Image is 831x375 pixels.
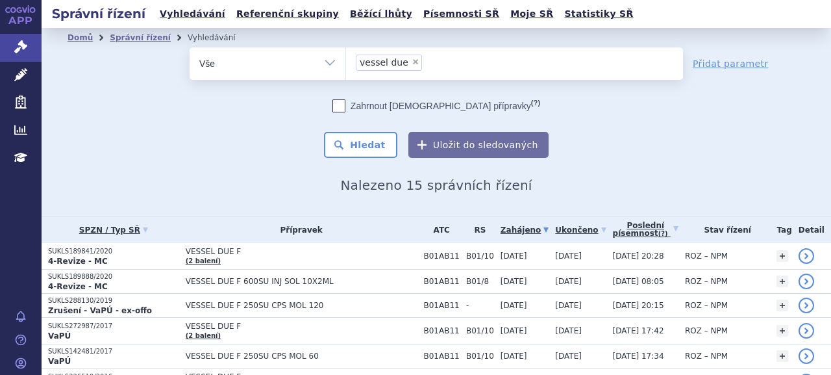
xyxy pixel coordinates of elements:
[466,326,494,335] span: B01/10
[424,326,460,335] span: B01AB11
[424,277,460,286] span: B01AB11
[186,322,417,331] span: VESSEL DUE F
[424,301,460,310] span: B01AB11
[685,301,728,310] span: ROZ – NPM
[776,350,788,362] a: +
[685,352,728,361] span: ROZ – NPM
[501,326,527,335] span: [DATE]
[613,301,664,310] span: [DATE] 20:15
[48,331,71,341] strong: VaPÚ
[332,99,540,112] label: Zahrnout [DEMOGRAPHIC_DATA] přípravky
[232,5,343,23] a: Referenční skupiny
[792,216,831,243] th: Detail
[188,28,253,47] li: Vyhledávání
[776,250,788,262] a: +
[340,177,532,193] span: Nalezeno 15 správních řízení
[613,216,678,243] a: Poslednípísemnost(?)
[555,221,606,239] a: Ukončeno
[685,252,728,261] span: ROZ – NPM
[555,301,582,310] span: [DATE]
[613,352,664,361] span: [DATE] 17:34
[48,357,71,366] strong: VaPÚ
[501,352,527,361] span: [DATE]
[613,252,664,261] span: [DATE] 20:28
[776,276,788,287] a: +
[555,352,582,361] span: [DATE]
[799,274,814,289] a: detail
[560,5,637,23] a: Statistiky SŘ
[776,325,788,337] a: +
[426,54,433,70] input: vessel due
[48,282,108,291] strong: 4-Revize - MC
[501,301,527,310] span: [DATE]
[799,298,814,313] a: detail
[179,216,417,243] th: Přípravek
[324,132,397,158] button: Hledat
[658,230,668,238] abbr: (?)
[48,306,152,315] strong: Zrušení - VaPÚ - ex-offo
[186,257,221,265] a: (2 balení)
[466,301,494,310] span: -
[42,5,156,23] h2: Správní řízení
[110,33,171,42] a: Správní řízení
[506,5,557,23] a: Moje SŘ
[776,300,788,311] a: +
[799,348,814,364] a: detail
[466,252,494,261] span: B01/10
[48,272,179,281] p: SUKLS189888/2020
[555,326,582,335] span: [DATE]
[466,352,494,361] span: B01/10
[685,277,728,286] span: ROZ – NPM
[186,247,417,256] span: VESSEL DUE F
[48,347,179,356] p: SUKLS142481/2017
[555,252,582,261] span: [DATE]
[48,296,179,305] p: SUKLS288130/2019
[770,216,791,243] th: Tag
[799,248,814,264] a: detail
[613,277,664,286] span: [DATE] 08:05
[460,216,494,243] th: RS
[48,247,179,256] p: SUKLS189841/2020
[501,252,527,261] span: [DATE]
[186,277,417,286] span: VESSEL DUE F 600SU INJ SOL 10X2ML
[417,216,460,243] th: ATC
[48,257,108,266] strong: 4-Revize - MC
[186,352,417,361] span: VESSEL DUE F 250SU CPS MOL 60
[186,332,221,339] a: (2 balení)
[685,326,728,335] span: ROZ – NPM
[678,216,771,243] th: Stav řízení
[424,352,460,361] span: B01AB11
[531,99,540,107] abbr: (?)
[501,277,527,286] span: [DATE]
[424,252,460,261] span: B01AB11
[466,277,494,286] span: B01/8
[693,57,769,70] a: Přidat parametr
[156,5,229,23] a: Vyhledávání
[613,326,664,335] span: [DATE] 17:42
[555,277,582,286] span: [DATE]
[186,301,417,310] span: VESSEL DUE F 250SU CPS MOL 120
[68,33,93,42] a: Domů
[799,323,814,339] a: detail
[412,58,419,66] span: ×
[346,5,416,23] a: Běžící lhůty
[419,5,503,23] a: Písemnosti SŘ
[48,322,179,331] p: SUKLS272987/2017
[408,132,549,158] button: Uložit do sledovaných
[501,221,549,239] a: Zahájeno
[48,221,179,239] a: SPZN / Typ SŘ
[360,58,408,67] span: vessel due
